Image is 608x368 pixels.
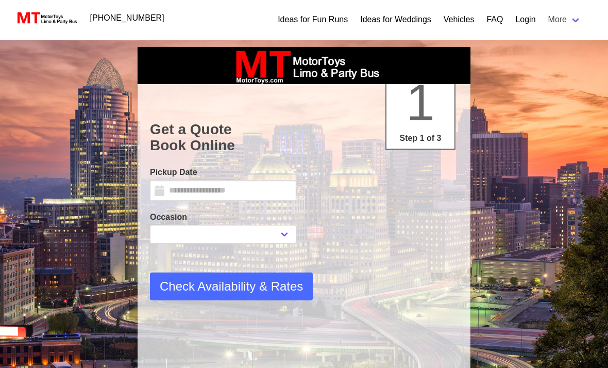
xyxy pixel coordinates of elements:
[515,13,535,26] a: Login
[391,132,450,145] p: Step 1 of 3
[150,273,313,300] button: Check Availability & Rates
[542,9,587,30] a: More
[14,11,78,25] img: MotorToys Logo
[278,13,348,26] a: Ideas for Fun Runs
[84,8,171,28] a: [PHONE_NUMBER]
[444,13,475,26] a: Vehicles
[486,13,503,26] a: FAQ
[150,166,296,179] label: Pickup Date
[150,211,296,223] label: Occasion
[406,73,435,131] span: 1
[360,13,431,26] a: Ideas for Weddings
[160,277,303,296] span: Check Availability & Rates
[150,121,458,154] h1: Get a Quote Book Online
[227,47,381,84] img: box_logo_brand.jpeg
